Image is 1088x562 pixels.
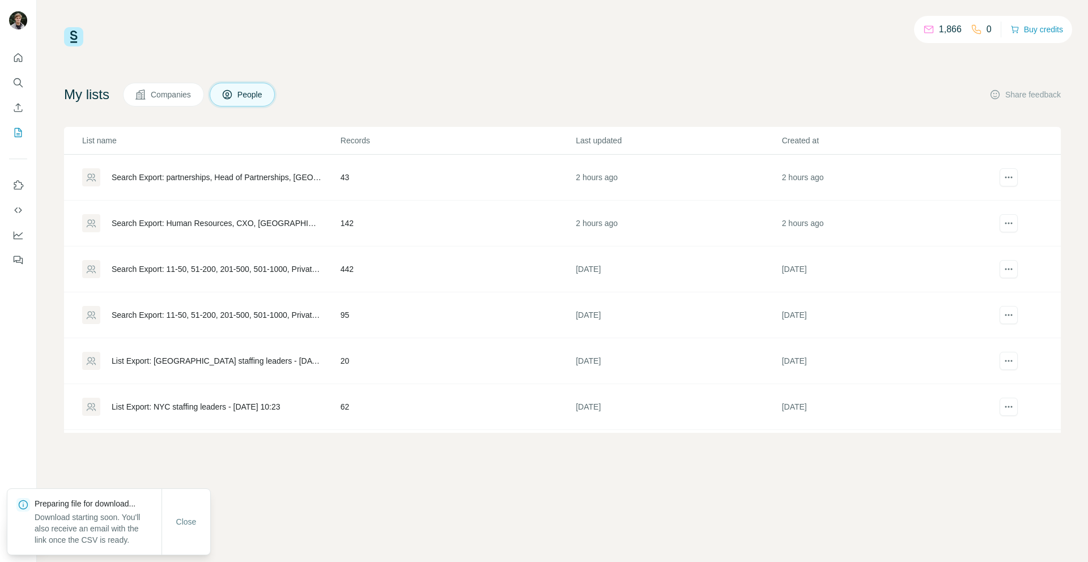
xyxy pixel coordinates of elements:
[340,246,575,292] td: 442
[1000,260,1018,278] button: actions
[9,11,27,29] img: Avatar
[781,246,987,292] td: [DATE]
[341,135,575,146] p: Records
[176,516,197,527] span: Close
[9,122,27,143] button: My lists
[112,172,321,183] div: Search Export: partnerships, Head of Partnerships, [GEOGRAPHIC_DATA] Area, [GEOGRAPHIC_DATA], Hum...
[1000,168,1018,186] button: actions
[575,155,781,201] td: 2 hours ago
[575,201,781,246] td: 2 hours ago
[1000,306,1018,324] button: actions
[781,430,987,476] td: [DATE]
[340,430,575,476] td: 82
[35,512,161,546] p: Download starting soon. You'll also receive an email with the link once the CSV is ready.
[340,384,575,430] td: 62
[64,86,109,104] h4: My lists
[9,200,27,220] button: Use Surfe API
[35,498,161,509] p: Preparing file for download...
[575,292,781,338] td: [DATE]
[1000,214,1018,232] button: actions
[781,201,987,246] td: 2 hours ago
[939,23,962,36] p: 1,866
[989,89,1061,100] button: Share feedback
[576,135,780,146] p: Last updated
[987,23,992,36] p: 0
[1000,352,1018,370] button: actions
[112,218,321,229] div: Search Export: Human Resources, CXO, [GEOGRAPHIC_DATA], [GEOGRAPHIC_DATA], Financial Services, Te...
[340,201,575,246] td: 142
[9,48,27,68] button: Quick start
[1010,22,1063,37] button: Buy credits
[9,225,27,245] button: Dashboard
[781,384,987,430] td: [DATE]
[112,355,321,367] div: List Export: [GEOGRAPHIC_DATA] staffing leaders - [DATE] 10:28
[9,250,27,270] button: Feedback
[237,89,263,100] span: People
[340,292,575,338] td: 95
[575,430,781,476] td: [DATE]
[112,263,321,275] div: Search Export: 11-50, 51-200, 201-500, 501-1000, Privately Held, Non Profit, Human Resources, Chi...
[575,246,781,292] td: [DATE]
[64,27,83,46] img: Surfe Logo
[168,512,205,532] button: Close
[82,135,339,146] p: List name
[9,175,27,195] button: Use Surfe on LinkedIn
[781,292,987,338] td: [DATE]
[112,309,321,321] div: Search Export: 11-50, 51-200, 201-500, 501-1000, Privately Held, Non Profit, Human Resources, Chi...
[112,401,280,412] div: List Export: NYC staffing leaders - [DATE] 10:23
[781,155,987,201] td: 2 hours ago
[575,384,781,430] td: [DATE]
[9,97,27,118] button: Enrich CSV
[151,89,192,100] span: Companies
[575,338,781,384] td: [DATE]
[9,73,27,93] button: Search
[782,135,987,146] p: Created at
[781,338,987,384] td: [DATE]
[1000,398,1018,416] button: actions
[340,155,575,201] td: 43
[340,338,575,384] td: 20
